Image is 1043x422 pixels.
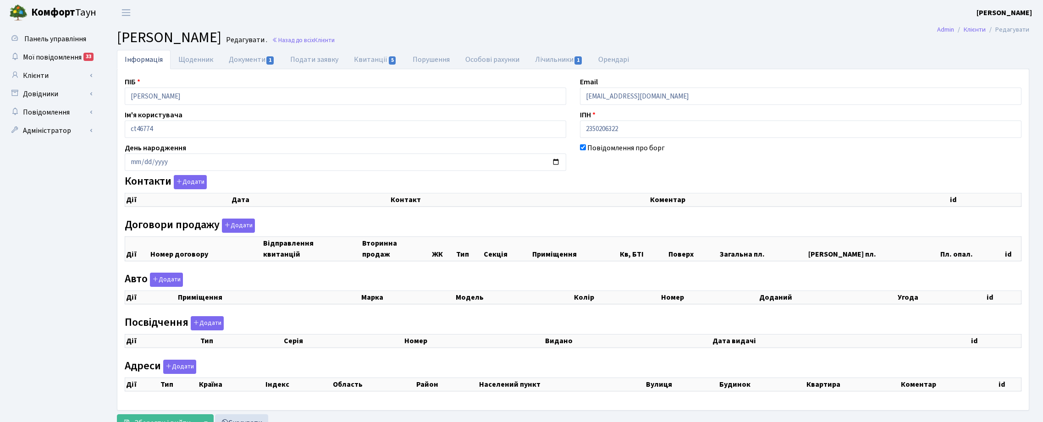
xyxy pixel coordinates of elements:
th: Угода [897,291,986,304]
th: id [1004,236,1021,261]
button: Договори продажу [222,219,255,233]
a: Повідомлення [5,103,96,121]
th: Будинок [718,378,806,391]
button: Посвідчення [191,316,224,330]
li: Редагувати [986,25,1029,35]
nav: breadcrumb [923,20,1043,39]
th: Модель [455,291,573,304]
th: Країна [198,378,265,391]
th: Номер [403,334,545,347]
th: id [949,193,1021,207]
button: Переключити навігацію [115,5,138,20]
th: Номер договору [149,236,262,261]
th: Доданий [758,291,896,304]
b: Комфорт [31,5,75,20]
th: Тип [455,236,483,261]
a: Клієнти [964,25,986,34]
th: Дії [125,193,231,207]
label: Договори продажу [125,219,255,233]
th: Дата видачі [712,334,970,347]
th: Коментар [900,378,998,391]
th: Пл. опал. [939,236,1004,261]
button: Адреси [163,360,196,374]
label: Авто [125,273,183,287]
th: ЖК [431,236,455,261]
th: Населений пункт [478,378,645,391]
th: Індекс [265,378,332,391]
th: Видано [544,334,712,347]
a: Додати [171,174,207,190]
label: ІПН [580,110,596,121]
button: Контакти [174,175,207,189]
small: Редагувати . [224,36,267,44]
th: Серія [283,334,403,347]
a: Додати [161,358,196,374]
span: Мої повідомлення [23,52,82,62]
th: Тип [199,334,283,347]
th: Приміщення [177,291,361,304]
b: [PERSON_NAME] [977,8,1032,18]
span: 1 [266,56,274,65]
th: Дії [125,291,177,304]
span: Клієнти [314,36,335,44]
div: 33 [83,53,94,61]
span: [PERSON_NAME] [117,27,221,48]
a: Назад до всіхКлієнти [272,36,335,44]
label: Контакти [125,175,207,189]
a: Панель управління [5,30,96,48]
th: Дії [125,236,150,261]
th: Дії [125,378,160,391]
a: Адміністратор [5,121,96,140]
label: Повідомлення про борг [587,142,665,153]
th: Дата [231,193,390,207]
a: Інформація [117,50,171,69]
a: Довідники [5,85,96,103]
th: Секція [483,236,531,261]
a: Додати [148,271,183,287]
th: Вулиця [645,378,719,391]
a: Квитанції [346,50,404,69]
span: Таун [31,5,96,21]
th: Відправлення квитанцій [262,236,361,261]
a: Подати заявку [282,50,346,69]
a: Документи [221,50,282,69]
label: Ім'я користувача [125,110,182,121]
th: id [986,291,1021,304]
th: Приміщення [531,236,619,261]
th: Поверх [668,236,719,261]
th: Коментар [649,193,949,207]
a: [PERSON_NAME] [977,7,1032,18]
button: Авто [150,273,183,287]
th: Область [332,378,415,391]
a: Особові рахунки [458,50,527,69]
th: Вторинна продаж [361,236,430,261]
a: Додати [188,314,224,330]
label: Email [580,77,598,88]
th: Кв, БТІ [619,236,668,261]
a: Admin [937,25,954,34]
th: id [970,334,1021,347]
a: Орендарі [590,50,637,69]
label: ПІБ [125,77,140,88]
a: Мої повідомлення33 [5,48,96,66]
a: Щоденник [171,50,221,69]
img: logo.png [9,4,28,22]
th: Марка [360,291,455,304]
label: Посвідчення [125,316,224,330]
a: Порушення [405,50,458,69]
span: 5 [389,56,396,65]
th: Номер [660,291,758,304]
th: Район [415,378,478,391]
th: Квартира [806,378,900,391]
label: День народження [125,142,186,153]
th: [PERSON_NAME] пл. [807,236,939,261]
a: Додати [220,217,255,233]
th: Контакт [390,193,649,207]
th: Колір [573,291,660,304]
a: Клієнти [5,66,96,85]
th: Загальна пл. [719,236,807,261]
span: 1 [574,56,582,65]
a: Лічильники [527,50,590,69]
span: Панель управління [24,34,86,44]
label: Адреси [125,360,196,374]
